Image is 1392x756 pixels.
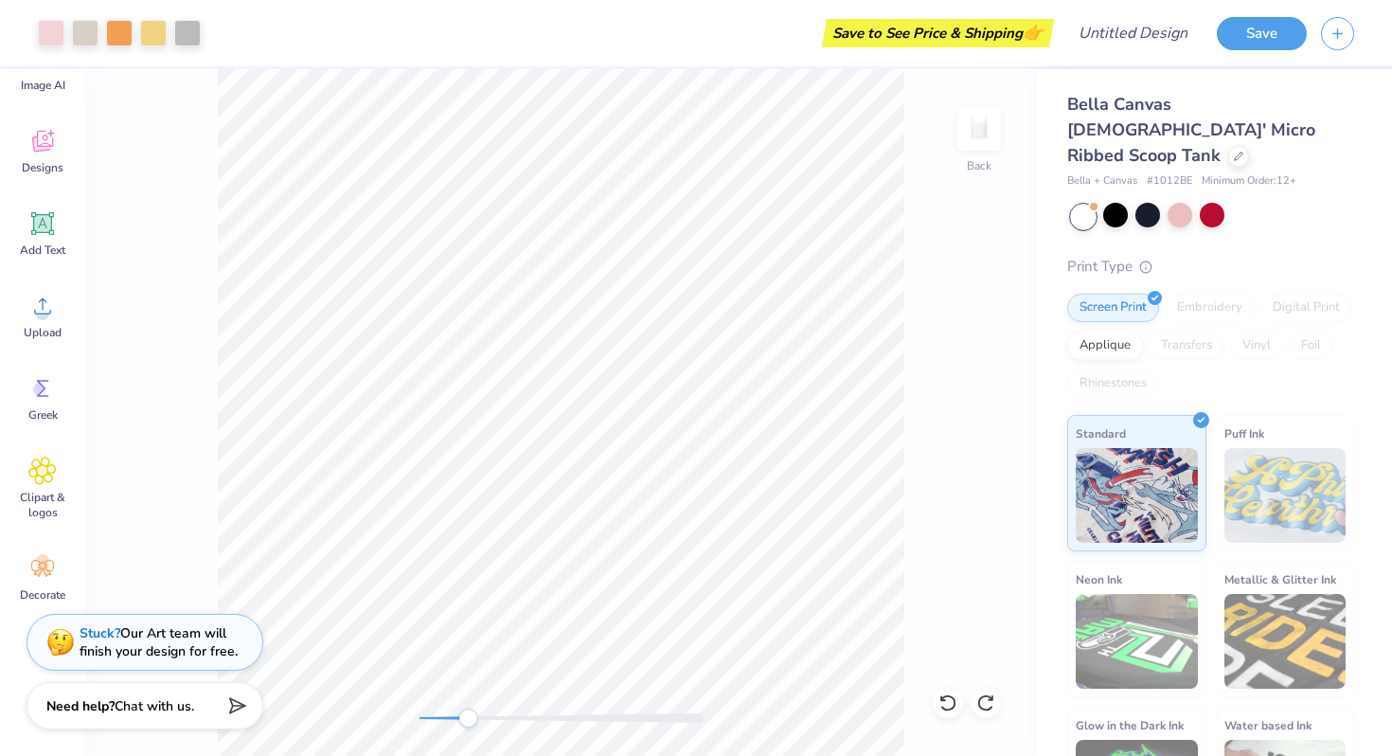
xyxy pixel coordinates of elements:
div: Print Type [1067,256,1354,278]
img: Puff Ink [1224,448,1347,543]
img: Neon Ink [1076,594,1198,689]
div: Accessibility label [458,709,477,728]
strong: Need help? [46,697,115,715]
div: Digital Print [1260,294,1352,322]
img: Metallic & Glitter Ink [1224,594,1347,689]
img: Standard [1076,448,1198,543]
span: Glow in the Dark Ink [1076,715,1184,735]
div: Embroidery [1165,294,1255,322]
button: Save [1217,17,1307,50]
div: Screen Print [1067,294,1159,322]
span: Water based Ink [1224,715,1312,735]
div: Back [967,157,991,174]
span: Standard [1076,423,1126,443]
div: Vinyl [1230,332,1283,360]
span: Upload [24,325,62,340]
div: Transfers [1149,332,1224,360]
span: Greek [28,407,58,423]
input: Untitled Design [1063,14,1203,52]
span: Bella Canvas [DEMOGRAPHIC_DATA]' Micro Ribbed Scoop Tank [1067,93,1315,167]
div: Applique [1067,332,1143,360]
span: Decorate [20,587,65,603]
span: Metallic & Glitter Ink [1224,569,1336,589]
span: Add Text [20,243,65,258]
span: Bella + Canvas [1067,173,1137,189]
span: Minimum Order: 12 + [1202,173,1296,189]
span: Image AI [21,78,65,93]
div: Rhinestones [1067,369,1159,398]
span: Clipart & logos [11,490,74,520]
span: Chat with us. [115,697,194,715]
div: Our Art team will finish your design for free. [80,624,238,660]
span: 👉 [1023,21,1044,44]
div: Foil [1289,332,1333,360]
span: # 1012BE [1147,173,1192,189]
span: Designs [22,160,63,175]
span: Neon Ink [1076,569,1122,589]
span: Puff Ink [1224,423,1264,443]
strong: Stuck? [80,624,120,642]
img: Back [960,110,998,148]
div: Save to See Price & Shipping [827,19,1049,47]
